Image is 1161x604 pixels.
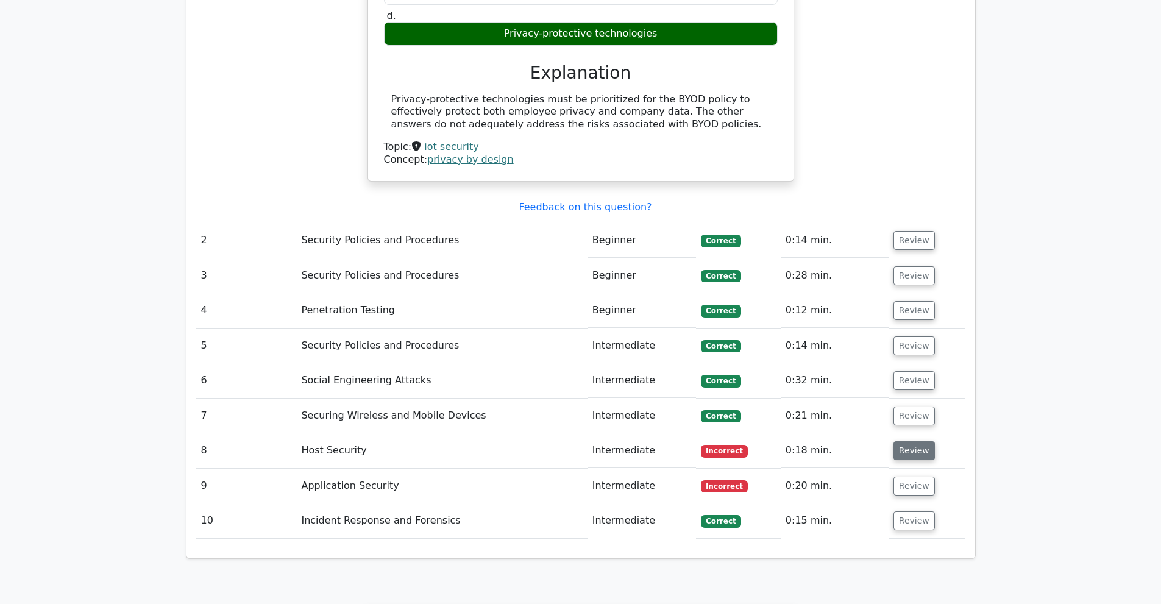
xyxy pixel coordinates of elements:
td: Social Engineering Attacks [296,363,587,398]
td: 0:12 min. [781,293,889,328]
td: Securing Wireless and Mobile Devices [296,399,587,433]
td: Security Policies and Procedures [296,223,587,258]
td: 0:32 min. [781,363,889,398]
span: Correct [701,340,740,352]
a: privacy by design [427,154,514,165]
span: d. [387,10,396,21]
span: Incorrect [701,480,748,492]
button: Review [893,301,935,320]
td: Beginner [588,223,696,258]
button: Review [893,407,935,425]
td: 0:20 min. [781,469,889,503]
button: Review [893,336,935,355]
td: Intermediate [588,503,696,538]
td: 0:14 min. [781,329,889,363]
td: Beginner [588,258,696,293]
td: Intermediate [588,363,696,398]
td: 9 [196,469,297,503]
td: Intermediate [588,329,696,363]
button: Review [893,231,935,250]
div: Concept: [384,154,778,166]
td: Host Security [296,433,587,468]
button: Review [893,511,935,530]
td: 2 [196,223,297,258]
td: 0:14 min. [781,223,889,258]
td: Penetration Testing [296,293,587,328]
td: Incident Response and Forensics [296,503,587,538]
td: 10 [196,503,297,538]
span: Correct [701,235,740,247]
td: Intermediate [588,469,696,503]
td: Security Policies and Procedures [296,258,587,293]
td: 4 [196,293,297,328]
td: Beginner [588,293,696,328]
span: Correct [701,270,740,282]
div: Privacy-protective technologies [384,22,778,46]
button: Review [893,477,935,496]
td: 8 [196,433,297,468]
td: Intermediate [588,399,696,433]
td: Application Security [296,469,587,503]
button: Review [893,441,935,460]
td: 3 [196,258,297,293]
a: iot security [424,141,478,152]
button: Review [893,266,935,285]
td: 7 [196,399,297,433]
td: 5 [196,329,297,363]
td: 0:28 min. [781,258,889,293]
a: Feedback on this question? [519,201,652,213]
div: Topic: [384,141,778,154]
span: Incorrect [701,445,748,457]
button: Review [893,371,935,390]
td: Security Policies and Procedures [296,329,587,363]
td: 0:15 min. [781,503,889,538]
td: 0:21 min. [781,399,889,433]
td: 0:18 min. [781,433,889,468]
span: Correct [701,410,740,422]
td: 6 [196,363,297,398]
div: Privacy-protective technologies must be prioritized for the BYOD policy to effectively protect bo... [391,93,770,131]
h3: Explanation [391,63,770,83]
span: Correct [701,515,740,527]
td: Intermediate [588,433,696,468]
span: Correct [701,375,740,387]
span: Correct [701,305,740,317]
